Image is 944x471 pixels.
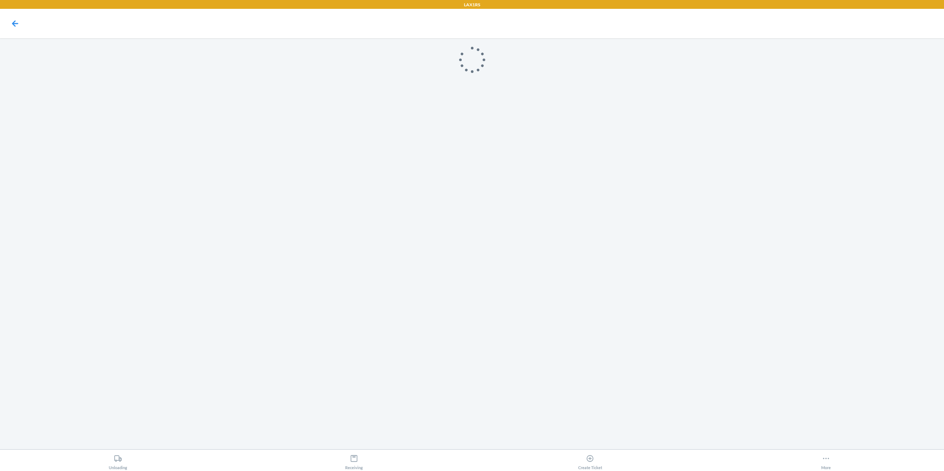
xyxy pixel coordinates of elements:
[464,1,480,8] p: LAX1RS
[236,450,472,470] button: Receiving
[578,451,602,470] div: Create Ticket
[109,451,127,470] div: Unloading
[821,451,831,470] div: More
[708,450,944,470] button: More
[472,450,708,470] button: Create Ticket
[345,451,363,470] div: Receiving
